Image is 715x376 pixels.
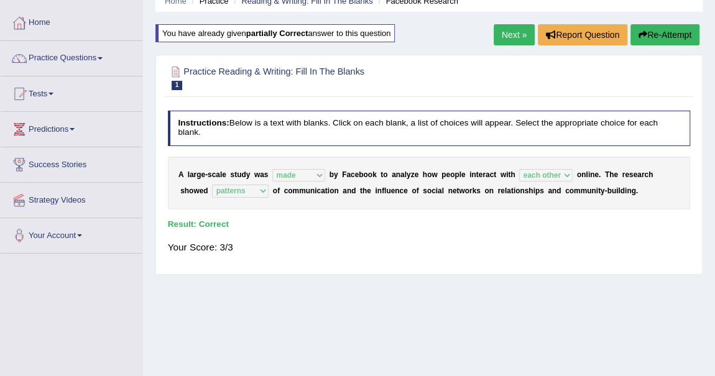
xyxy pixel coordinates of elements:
[396,170,400,179] b: n
[155,24,395,42] div: You have already given answer to this question
[343,186,347,195] b: a
[548,186,552,195] b: a
[484,186,489,195] b: o
[459,186,464,195] b: w
[511,186,514,195] b: t
[454,170,459,179] b: p
[362,186,367,195] b: h
[360,186,362,195] b: t
[605,170,609,179] b: T
[372,170,377,179] b: k
[629,170,634,179] b: s
[306,186,310,195] b: u
[241,170,246,179] b: d
[391,186,395,195] b: e
[395,186,399,195] b: n
[260,170,264,179] b: a
[405,170,407,179] b: l
[288,186,292,195] b: o
[604,186,607,195] b: -
[489,170,494,179] b: c
[473,186,477,195] b: k
[586,170,588,179] b: l
[168,235,691,260] div: Your Score: 3/3
[456,186,459,195] b: t
[570,186,574,195] b: o
[446,170,450,179] b: e
[476,170,479,179] b: t
[528,186,533,195] b: h
[375,186,377,195] b: i
[510,170,515,179] b: h
[334,186,338,195] b: n
[594,170,599,179] b: e
[616,186,618,195] b: i
[574,186,581,195] b: m
[453,186,457,195] b: e
[461,170,466,179] b: e
[222,170,226,179] b: e
[505,186,507,195] b: l
[400,170,405,179] b: a
[631,186,635,195] b: g
[438,186,442,195] b: a
[596,186,598,195] b: i
[381,170,383,179] b: t
[284,186,288,195] b: c
[342,170,346,179] b: F
[399,186,404,195] b: c
[514,186,515,195] b: i
[363,170,367,179] b: o
[489,186,494,195] b: n
[644,170,648,179] b: c
[633,170,637,179] b: e
[220,170,222,179] b: l
[482,170,486,179] b: r
[188,170,190,179] b: l
[450,170,454,179] b: o
[620,186,625,195] b: d
[355,170,359,179] b: e
[412,186,416,195] b: o
[625,170,629,179] b: e
[417,186,419,195] b: f
[469,186,473,195] b: r
[625,186,627,195] b: i
[1,6,142,37] a: Home
[588,170,590,179] b: i
[189,186,193,195] b: o
[565,186,570,195] b: c
[384,186,386,195] b: l
[637,170,642,179] b: a
[500,186,505,195] b: e
[618,186,620,195] b: l
[423,186,427,195] b: s
[598,186,601,195] b: t
[411,170,415,179] b: z
[507,186,511,195] b: a
[194,170,197,179] b: r
[237,170,241,179] b: u
[330,170,334,179] b: b
[351,170,355,179] b: c
[607,186,611,195] b: b
[178,170,183,179] b: A
[500,170,506,179] b: w
[486,170,490,179] b: a
[601,186,605,195] b: y
[273,186,277,195] b: o
[205,170,208,179] b: -
[506,170,508,179] b: i
[423,170,427,179] b: h
[498,186,501,195] b: r
[377,186,382,195] b: n
[552,186,556,195] b: n
[590,170,594,179] b: n
[442,186,444,195] b: l
[246,170,251,179] b: y
[212,170,216,179] b: c
[208,170,212,179] b: s
[383,170,387,179] b: o
[556,186,561,195] b: d
[1,76,142,108] a: Tests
